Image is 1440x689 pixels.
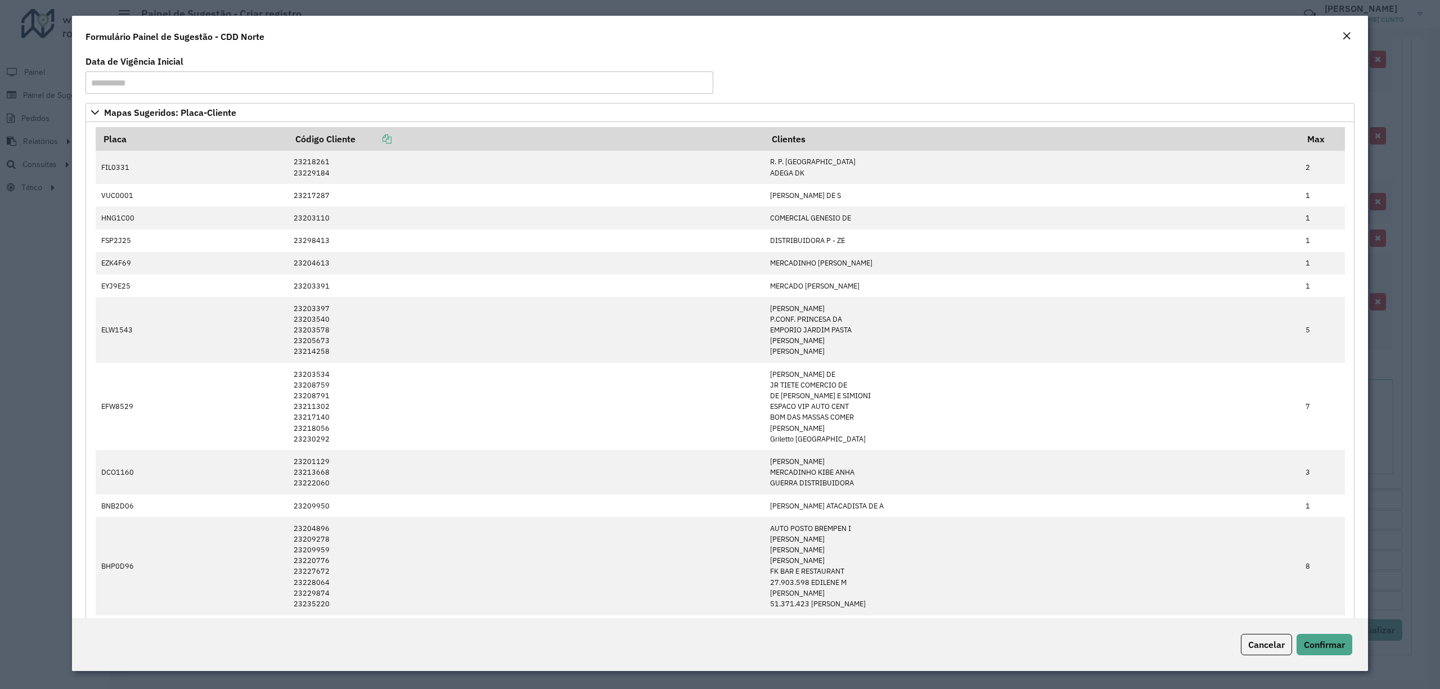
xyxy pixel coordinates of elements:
[85,103,1354,122] a: Mapas Sugeridos: Placa-Cliente
[764,184,1299,206] td: [PERSON_NAME] DE S
[96,363,288,450] td: EFW8529
[764,363,1299,450] td: [PERSON_NAME] DE JR TIETE COMERCIO DE DE [PERSON_NAME] E SIMIONI ESPACO VIP AUTO CENT BOM DAS MAS...
[355,133,391,145] a: Copiar
[1300,206,1345,229] td: 1
[287,206,764,229] td: 23203110
[1300,252,1345,274] td: 1
[287,274,764,297] td: 23203391
[85,55,183,68] label: Data de Vigência Inicial
[96,297,288,363] td: ELW1543
[1241,634,1292,655] button: Cancelar
[96,229,288,252] td: FSP2J25
[287,252,764,274] td: 23204613
[1300,274,1345,297] td: 1
[1300,517,1345,615] td: 8
[1300,494,1345,517] td: 1
[96,206,288,229] td: HNG1C00
[287,127,764,151] th: Código Cliente
[764,206,1299,229] td: COMERCIAL GENESIO DE
[96,274,288,297] td: EYJ9E25
[96,151,288,184] td: FIL0331
[1304,639,1345,650] span: Confirmar
[1300,151,1345,184] td: 2
[287,517,764,615] td: 23204896 23209278 23209959 23220776 23227672 23228064 23229874 23235220
[287,363,764,450] td: 23203534 23208759 23208791 23211302 23217140 23218056 23230292
[287,151,764,184] td: 23218261 23229184
[1300,127,1345,151] th: Max
[764,517,1299,615] td: AUTO POSTO BREMPEN I [PERSON_NAME] [PERSON_NAME] [PERSON_NAME] FK BAR E RESTAURANT 27.903.598 EDI...
[1300,363,1345,450] td: 7
[764,297,1299,363] td: [PERSON_NAME] P.CONF. PRINCESA DA EMPORIO JARDIM PASTA [PERSON_NAME] [PERSON_NAME]
[96,184,288,206] td: VUC0001
[287,184,764,206] td: 23217287
[764,252,1299,274] td: MERCADINHO [PERSON_NAME]
[1342,31,1351,40] em: Fechar
[1297,634,1352,655] button: Confirmar
[287,450,764,494] td: 23201129 23213668 23222060
[96,252,288,274] td: EZK4F69
[287,297,764,363] td: 23203397 23203540 23203578 23205673 23214258
[104,108,236,117] span: Mapas Sugeridos: Placa-Cliente
[287,229,764,252] td: 23298413
[1248,639,1285,650] span: Cancelar
[1300,450,1345,494] td: 3
[1300,184,1345,206] td: 1
[764,450,1299,494] td: [PERSON_NAME] MERCADINHO KIBE ANHA GUERRA DISTRIBUIDORA
[1300,297,1345,363] td: 5
[764,229,1299,252] td: DISTRIBUIDORA P - ZE
[764,274,1299,297] td: MERCADO [PERSON_NAME]
[764,494,1299,517] td: [PERSON_NAME] ATACADISTA DE A
[287,494,764,517] td: 23209950
[85,30,264,43] h4: Formulário Painel de Sugestão - CDD Norte
[764,127,1299,151] th: Clientes
[96,127,288,151] th: Placa
[96,517,288,615] td: BHP0D96
[96,450,288,494] td: DCO1160
[1339,29,1354,44] button: Close
[1300,229,1345,252] td: 1
[764,151,1299,184] td: R. P. [GEOGRAPHIC_DATA] ADEGA DK
[96,494,288,517] td: BNB2D06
